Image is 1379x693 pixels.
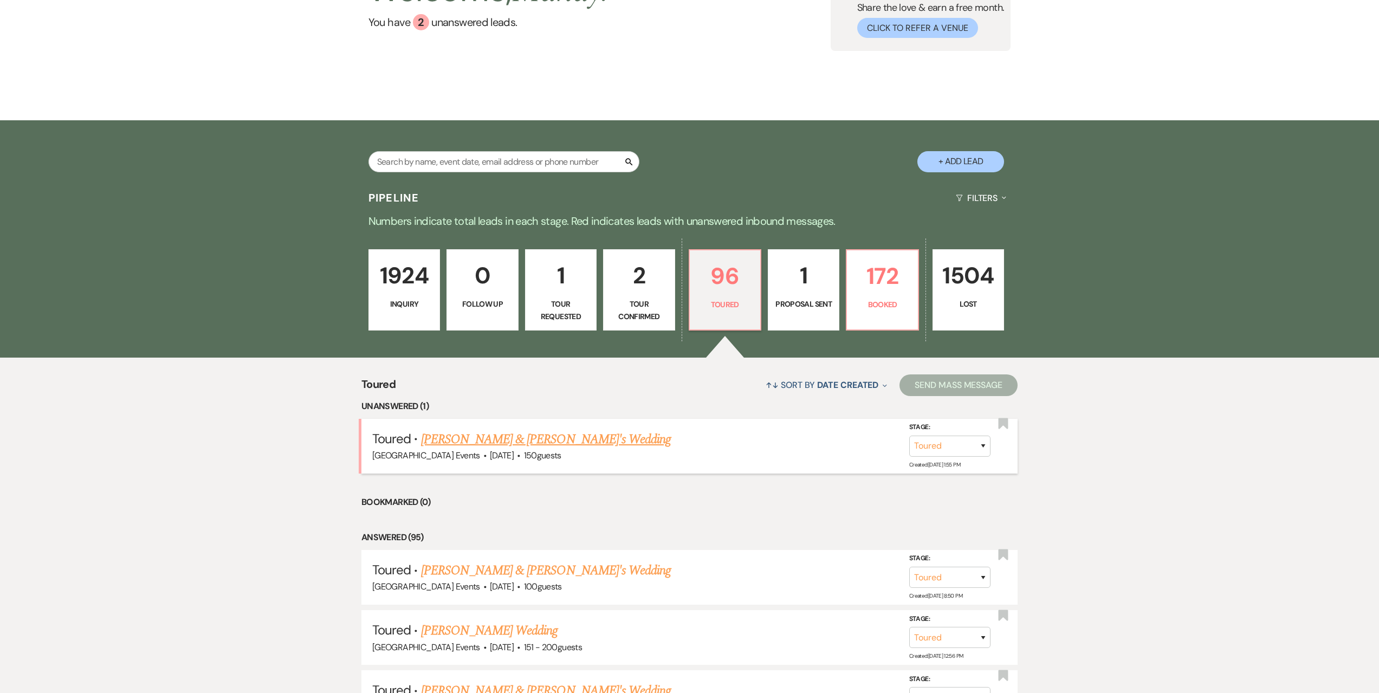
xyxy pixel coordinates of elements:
a: 1Proposal Sent [768,249,839,331]
a: 1504Lost [933,249,1004,331]
p: 1504 [940,257,997,294]
span: Toured [372,621,411,638]
p: 2 [610,257,668,294]
p: 172 [853,258,911,294]
p: Numbers indicate total leads in each stage. Red indicates leads with unanswered inbound messages. [300,212,1080,230]
span: Toured [372,561,411,578]
button: Send Mass Message [899,374,1018,396]
span: Created: [DATE] 12:56 PM [909,652,963,659]
span: [GEOGRAPHIC_DATA] Events [372,450,480,461]
span: [GEOGRAPHIC_DATA] Events [372,642,480,653]
span: 150 guests [524,450,561,461]
span: [GEOGRAPHIC_DATA] Events [372,581,480,592]
h3: Pipeline [368,190,419,205]
button: Click to Refer a Venue [857,18,978,38]
a: [PERSON_NAME] Wedding [421,621,558,640]
span: [DATE] [490,581,514,592]
span: 151 - 200 guests [524,642,582,653]
p: 0 [454,257,511,294]
p: 96 [696,258,754,294]
p: Proposal Sent [775,298,832,310]
p: Tour Requested [532,298,590,322]
a: [PERSON_NAME] & [PERSON_NAME]'s Wedding [421,561,671,580]
button: Filters [951,184,1011,212]
a: 1924Inquiry [368,249,440,331]
span: Created: [DATE] 8:50 PM [909,592,962,599]
button: + Add Lead [917,151,1004,172]
p: 1 [775,257,832,294]
label: Stage: [909,673,990,685]
a: 0Follow Up [446,249,518,331]
li: Answered (95) [361,530,1018,545]
a: 96Toured [689,249,761,331]
p: Inquiry [375,298,433,310]
span: Toured [372,430,411,447]
input: Search by name, event date, email address or phone number [368,151,639,172]
label: Stage: [909,422,990,433]
p: Follow Up [454,298,511,310]
a: You have 2 unanswered leads. [368,14,609,30]
span: Toured [361,376,396,399]
label: Stage: [909,553,990,565]
li: Unanswered (1) [361,399,1018,413]
p: 1924 [375,257,433,294]
span: [DATE] [490,450,514,461]
p: Toured [696,299,754,310]
label: Stage: [909,613,990,625]
a: 2Tour Confirmed [603,249,675,331]
a: 172Booked [846,249,918,331]
li: Bookmarked (0) [361,495,1018,509]
span: ↑↓ [766,379,779,391]
p: Lost [940,298,997,310]
a: 1Tour Requested [525,249,597,331]
span: 100 guests [524,581,562,592]
button: Sort By Date Created [761,371,891,399]
span: Date Created [817,379,878,391]
p: Booked [853,299,911,310]
p: Tour Confirmed [610,298,668,322]
div: 2 [413,14,429,30]
p: 1 [532,257,590,294]
span: [DATE] [490,642,514,653]
span: Created: [DATE] 1:55 PM [909,461,960,468]
a: [PERSON_NAME] & [PERSON_NAME]'s Wedding [421,430,671,449]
